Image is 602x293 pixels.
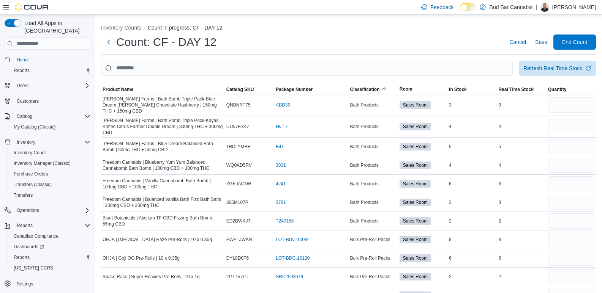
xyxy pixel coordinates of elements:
button: Home [2,54,93,65]
span: Sales Room [400,123,431,130]
span: Inventory [14,138,90,147]
button: Inventory Manager (Classic) [8,158,93,169]
a: 3831 [276,162,286,168]
span: Reports [11,253,90,262]
a: My Catalog (Classic) [11,122,59,132]
span: Customers [17,98,39,104]
div: 6 [497,254,546,263]
span: Product Name [103,86,133,92]
button: Product Name [101,85,225,94]
span: EWE1JWAN [226,237,252,243]
button: Users [14,81,32,90]
h1: Count: CF - DAY 12 [116,34,216,50]
span: [PERSON_NAME] Farms | Bath Bomb Triple Pack-Blue Dream [PERSON_NAME] Chocolate Hashberry | 150mg ... [103,96,223,114]
span: Inventory Count [11,148,90,157]
span: Inventory Count [14,150,46,156]
span: Sales Room [400,161,431,169]
span: Reports [11,66,90,75]
a: HIJ17 [276,124,288,130]
a: 3781 [276,199,286,205]
span: Home [17,57,29,63]
a: 4241 [276,181,286,187]
span: Package Number [276,86,313,92]
a: Canadian Compliance [11,232,62,241]
span: Bath Products [350,199,378,205]
button: Users [2,80,93,91]
button: Operations [2,205,93,216]
span: Bath Products [350,102,378,108]
span: Inventory Manager (Classic) [14,160,71,166]
span: Real Time Stock [498,86,533,92]
div: 2 [497,272,546,281]
span: Freedom Cannabis | Balanced Vanilla Bath Fizz Bath Salts | 200mg CBD + 200mg THC [103,196,223,208]
span: Freedom Cannabis | Blueberry Yum Yum Balanced Cannabomb Bath Bomb | 100mg CBD + 100mg THC [103,159,223,171]
span: Inventory Manager (Classic) [11,159,90,168]
span: Classification [350,86,379,92]
a: LOT-BDC-10130 [276,255,310,261]
span: OHJA | [MEDICAL_DATA] Haze Pre-Rolls | 10 x 0.35g [103,237,212,243]
span: Inventory [17,139,35,145]
span: Sales Room [403,102,428,108]
span: Sales Room [403,255,428,262]
span: Bath Products [350,218,378,224]
span: QNBNRT75 [226,102,251,108]
span: Users [14,81,90,90]
button: Catalog [2,111,93,122]
span: Canadian Compliance [11,232,90,241]
span: Sales Room [403,199,428,206]
span: Sales Room [400,217,431,225]
span: Transfers [14,192,33,198]
a: Dashboards [11,242,47,251]
span: Reports [14,67,30,74]
a: ABD39 [276,102,290,108]
span: DYL8D0F6 [226,255,249,261]
span: Transfers (Classic) [14,182,52,188]
button: Reports [14,221,36,230]
button: Real Time Stock [497,85,546,94]
span: Bath Products [350,144,378,150]
span: 1RDLYMBR [226,144,251,150]
button: My Catalog (Classic) [8,122,93,132]
span: OHJA | Goji OG Pre-Rolls | 10 x 0.35g [103,255,180,261]
div: Refresh Real Time Stock [523,64,582,72]
span: Sales Room [403,123,428,130]
div: 2 [447,272,497,281]
span: Save [535,38,547,46]
button: Cancel [506,34,529,50]
span: Cancel [509,38,526,46]
div: 4 [447,122,497,131]
span: Quantity [548,86,567,92]
button: End Count [553,34,596,50]
span: Transfers (Classic) [11,180,90,189]
span: Room [400,86,412,92]
button: Canadian Compliance [8,231,93,241]
button: Reports [8,65,93,76]
button: Inventory [14,138,38,147]
div: Stephanie M [540,3,549,12]
button: Next [101,34,116,50]
input: Dark Mode [460,3,476,11]
button: Quantity [547,85,596,94]
span: Customers [14,96,90,106]
a: Home [14,55,32,64]
span: Feedback [430,3,453,11]
a: Inventory Count [11,148,49,157]
span: Freedom Cannabis | Vanilla Cannabomb Bath Bomb | 100mg CBD + 100mg THC [103,178,223,190]
span: Sales Room [403,236,428,243]
span: Canadian Compliance [14,233,58,239]
span: [US_STATE] CCRS [14,265,53,271]
span: My Catalog (Classic) [14,124,56,130]
span: Purchase Orders [14,171,48,177]
span: Operations [17,207,39,213]
span: [PERSON_NAME] Farms | Bath Bomb Triple Pack-Kayas Koffee Citrus Farmer Double Dream | 300mg THC +... [103,118,223,136]
span: Washington CCRS [11,263,90,273]
span: Settings [14,279,90,288]
nav: An example of EuiBreadcrumbs [101,24,596,33]
span: Sales Room [403,218,428,224]
span: Bath Products [350,181,378,187]
span: WQ0AD5RV [226,162,252,168]
button: In Stock [447,85,497,94]
input: This is a search bar. After typing your query, hit enter to filter the results lower in the page. [101,61,513,76]
div: 6 [497,179,546,188]
button: Customers [2,96,93,107]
